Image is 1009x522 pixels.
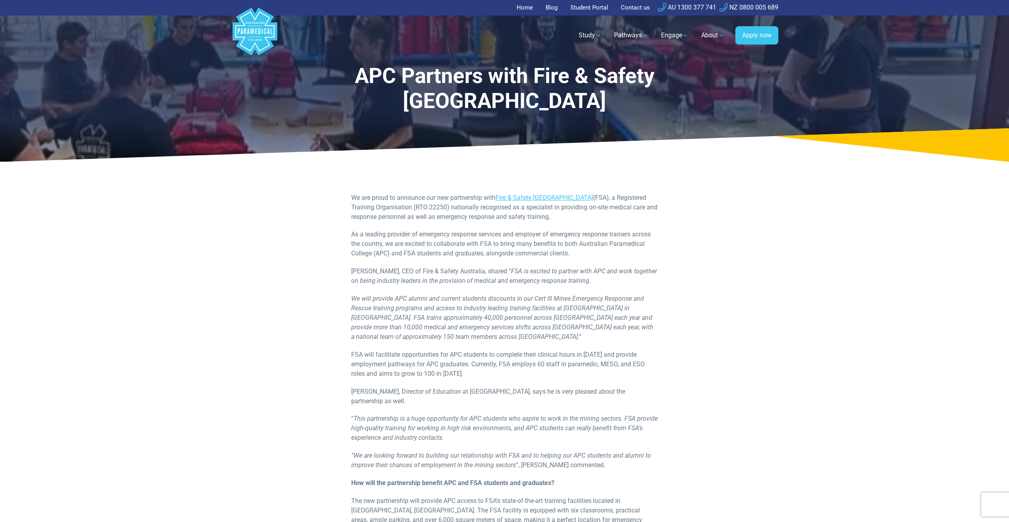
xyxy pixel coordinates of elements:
a: Pathways [609,24,653,46]
a: Australian Paramedical College [231,15,279,56]
p: As a leading provider of emergency response services and employer of emergency response trainers ... [351,230,658,258]
em: FSA is excited to partner with APC and work together on being industry leaders in the provision o... [351,267,657,284]
a: Apply now [735,26,778,44]
p: “ [351,414,658,443]
p: [PERSON_NAME], CEO of Fire & Safety Australia, shared “ [351,267,658,286]
em: “We are looking forward to building our relationship with FSA and to helping our APC students and... [351,452,651,469]
p: ”, [PERSON_NAME] commented. [351,451,658,470]
a: Study [574,24,606,46]
h1: APC Partners with Fire & Safety [GEOGRAPHIC_DATA] [299,64,710,114]
p: We are proud to announce our new partnership with (FSA), a Registered Training Organisation (RTO:... [351,193,658,222]
p: .” [351,294,658,342]
a: Fire & Safety [GEOGRAPHIC_DATA] [496,194,593,201]
a: Engage [656,24,693,46]
a: AU 1300 377 741 [658,4,716,11]
a: NZ 0800 005 689 [719,4,778,11]
p: FSA will facilitate opportunities for APC students to complete their clinical hours in [DATE] and... [351,350,658,379]
strong: How will the partnership benefit APC and FSA students and graduates? [351,479,554,487]
em: This partnership is a huge opportunity for APC students who aspire to work in the mining sectors.... [351,415,658,441]
a: About [696,24,729,46]
em: We will provide APC alumni and current students discounts in our Cert III Mines Emergency Respons... [351,295,653,340]
p: [PERSON_NAME], Director of Education at [GEOGRAPHIC_DATA], says he is very pleased about the part... [351,387,658,406]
